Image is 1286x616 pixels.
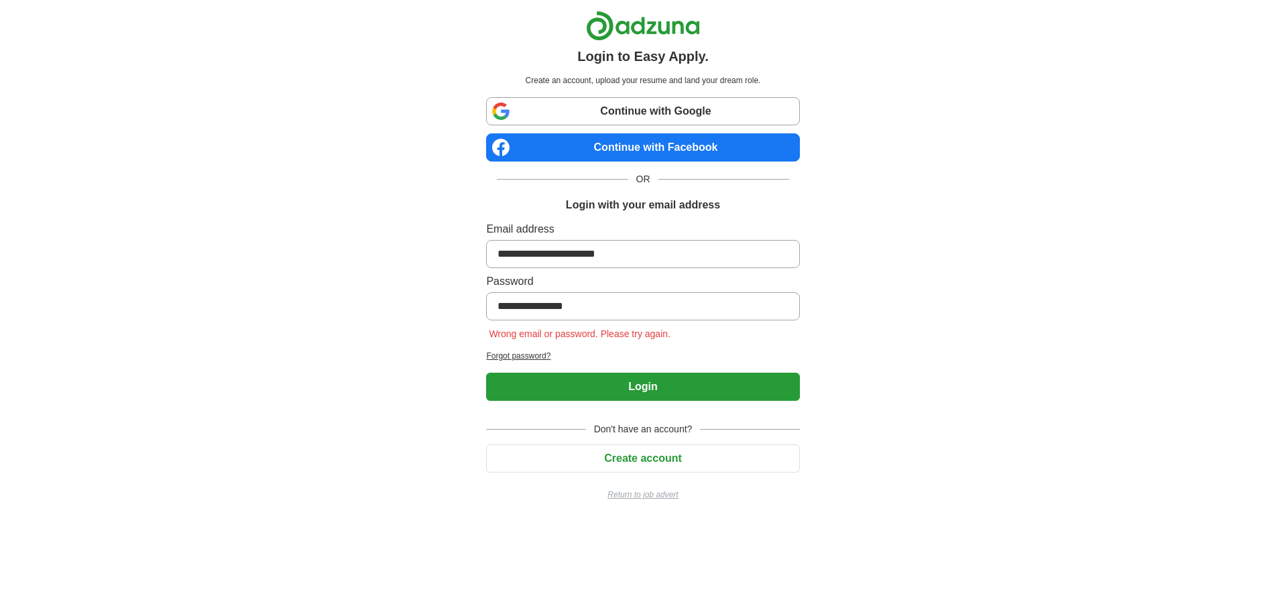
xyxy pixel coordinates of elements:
[577,46,709,66] h1: Login to Easy Apply.
[486,133,799,162] a: Continue with Facebook
[486,444,799,473] button: Create account
[486,328,673,339] span: Wrong email or password. Please try again.
[486,97,799,125] a: Continue with Google
[586,422,701,436] span: Don't have an account?
[486,489,799,501] a: Return to job advert
[586,11,700,41] img: Adzuna logo
[566,197,720,213] h1: Login with your email address
[486,373,799,401] button: Login
[628,172,658,186] span: OR
[486,273,799,290] label: Password
[489,74,797,86] p: Create an account, upload your resume and land your dream role.
[486,350,799,362] a: Forgot password?
[486,452,799,464] a: Create account
[486,221,799,237] label: Email address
